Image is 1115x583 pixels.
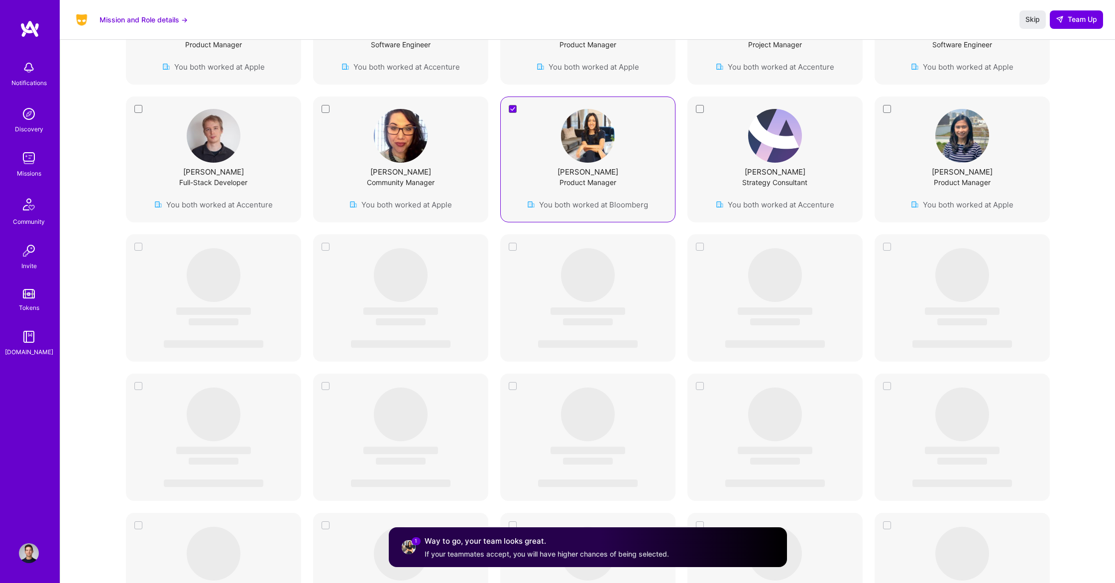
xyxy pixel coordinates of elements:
[349,200,357,208] img: company icon
[716,200,724,208] img: company icon
[911,200,919,208] img: company icon
[527,200,535,208] img: company icon
[19,104,39,124] img: discovery
[559,177,616,188] div: Product Manager
[911,63,919,71] img: company icon
[738,447,812,454] span: ‌
[561,527,615,581] span: ‌
[559,39,616,50] div: Product Manager
[935,527,989,581] span: ‌
[538,480,638,487] span: ‌
[23,289,35,298] img: tokens
[748,248,802,302] span: ‌
[183,167,244,177] div: [PERSON_NAME]
[370,167,431,177] div: [PERSON_NAME]
[185,39,242,50] div: Product Manager
[537,62,639,72] div: You both worked at Apple
[935,248,989,302] span: ‌
[154,200,162,208] img: company icon
[561,388,615,441] span: ‌
[551,447,625,454] span: ‌
[17,193,41,216] img: Community
[374,248,428,302] span: ‌
[716,199,834,210] div: You both worked at Accenture
[748,527,802,581] span: ‌
[341,62,460,72] div: You both worked at Accenture
[189,458,238,465] span: ‌
[742,177,807,188] div: Strategy Consultant
[716,63,724,71] img: company icon
[937,458,987,465] span: ‌
[374,109,428,163] img: User Avatar
[561,248,615,302] span: ‌
[367,177,435,188] div: Community Manager
[557,167,618,177] div: [PERSON_NAME]
[934,177,991,188] div: Product Manager
[19,327,39,347] img: guide book
[911,62,1013,72] div: You both worked at Apple
[189,318,238,325] span: ‌
[1025,14,1040,24] span: Skip
[748,388,802,441] span: ‌
[5,347,53,357] div: [DOMAIN_NAME]
[925,307,1000,315] span: ‌
[187,248,240,302] span: ‌
[925,447,1000,454] span: ‌
[551,307,625,315] span: ‌
[21,261,37,271] div: Invite
[1050,10,1103,28] button: Team Up
[911,199,1013,210] div: You both worked at Apple
[725,340,825,348] span: ‌
[412,537,421,545] span: 1
[932,167,993,177] div: [PERSON_NAME]
[11,78,47,88] div: Notifications
[351,340,450,348] span: ‌
[13,216,45,227] div: Community
[187,109,240,163] img: User Avatar
[935,109,989,163] img: User Avatar
[341,63,349,71] img: company icon
[100,14,188,25] button: Mission and Role details →
[716,62,834,72] div: You both worked at Accenture
[401,539,417,555] img: User profile
[19,148,39,168] img: teamwork
[725,480,825,487] span: ‌
[179,177,247,188] div: Full-Stack Developer
[745,167,805,177] div: [PERSON_NAME]
[425,549,669,559] div: If your teammates accept, you will have higher chances of being selected.
[19,58,39,78] img: bell
[748,39,802,50] div: Project Manager
[937,318,987,325] span: ‌
[154,199,273,210] div: You both worked at Accenture
[425,535,669,547] div: Way to go, your team looks great.
[15,124,43,134] div: Discovery
[750,318,800,325] span: ‌
[349,199,452,210] div: You both worked at Apple
[1019,10,1046,28] button: Skip
[538,340,638,348] span: ‌
[748,109,802,163] img: User Avatar
[1056,14,1097,24] span: Team Up
[738,307,812,315] span: ‌
[527,199,648,210] div: You both worked at Bloomberg
[371,39,431,50] div: Software Engineer
[750,458,800,465] span: ‌
[363,307,438,315] span: ‌
[563,318,613,325] span: ‌
[537,63,545,71] img: company icon
[20,20,40,38] img: logo
[16,543,41,563] a: User Avatar
[187,527,240,581] span: ‌
[376,318,426,325] span: ‌
[374,388,428,441] span: ‌
[187,388,240,441] span: ‌
[164,340,263,348] span: ‌
[164,480,263,487] span: ‌
[932,39,992,50] div: Software Engineer
[374,527,428,581] span: ‌
[72,12,92,27] img: Company Logo
[935,388,989,441] span: ‌
[1056,15,1064,23] i: icon SendLight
